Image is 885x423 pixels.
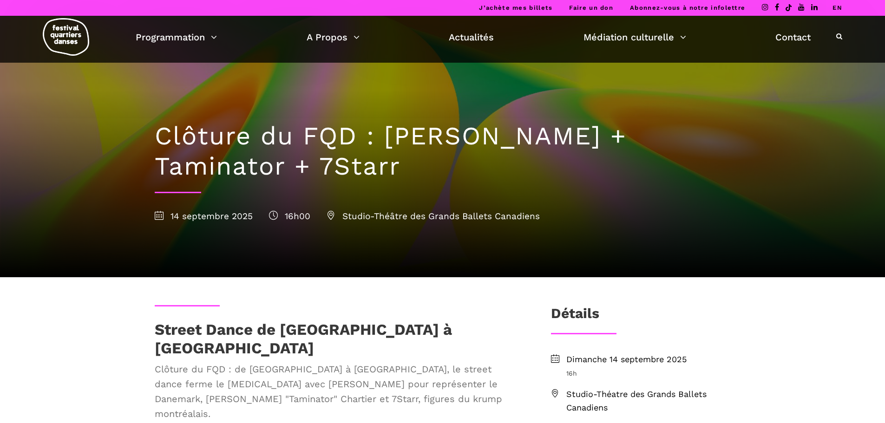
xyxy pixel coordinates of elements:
span: Clôture du FQD : de [GEOGRAPHIC_DATA] à [GEOGRAPHIC_DATA], le street dance ferme le [MEDICAL_DATA... [155,362,521,421]
a: Actualités [449,29,494,45]
h1: Street Dance de [GEOGRAPHIC_DATA] à [GEOGRAPHIC_DATA] [155,320,521,357]
h1: Clôture du FQD : [PERSON_NAME] + Taminator + 7Starr [155,121,731,182]
a: Médiation culturelle [583,29,686,45]
a: J’achète mes billets [479,4,552,11]
img: logo-fqd-med [43,18,89,56]
a: Contact [775,29,811,45]
span: Studio-Théatre des Grands Ballets Canadiens [566,388,731,415]
span: Dimanche 14 septembre 2025 [566,353,731,366]
a: Faire un don [569,4,613,11]
span: 16h00 [269,211,310,221]
a: A Propos [307,29,360,45]
span: 16h [566,368,731,378]
a: EN [833,4,842,11]
a: Abonnez-vous à notre infolettre [630,4,745,11]
h3: Détails [551,305,599,328]
span: Studio-Théâtre des Grands Ballets Canadiens [327,211,540,221]
span: 14 septembre 2025 [155,211,253,221]
a: Programmation [136,29,217,45]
